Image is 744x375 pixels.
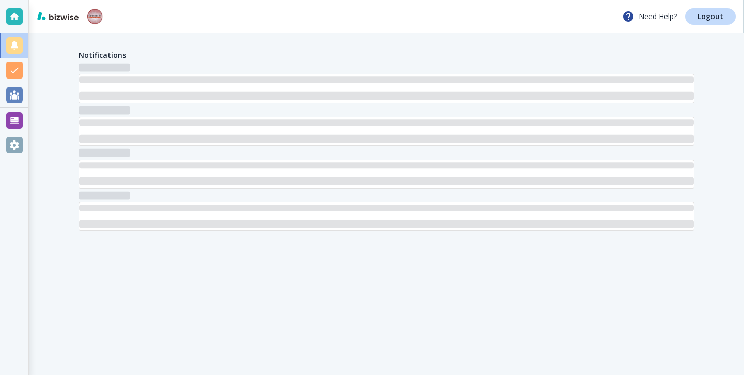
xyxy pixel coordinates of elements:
[622,10,677,23] p: Need Help?
[37,12,79,20] img: bizwise
[685,8,736,25] a: Logout
[79,50,126,60] h4: Notifications
[87,8,103,25] img: SHEAR MIRACLE ORGANICS
[698,13,723,20] p: Logout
